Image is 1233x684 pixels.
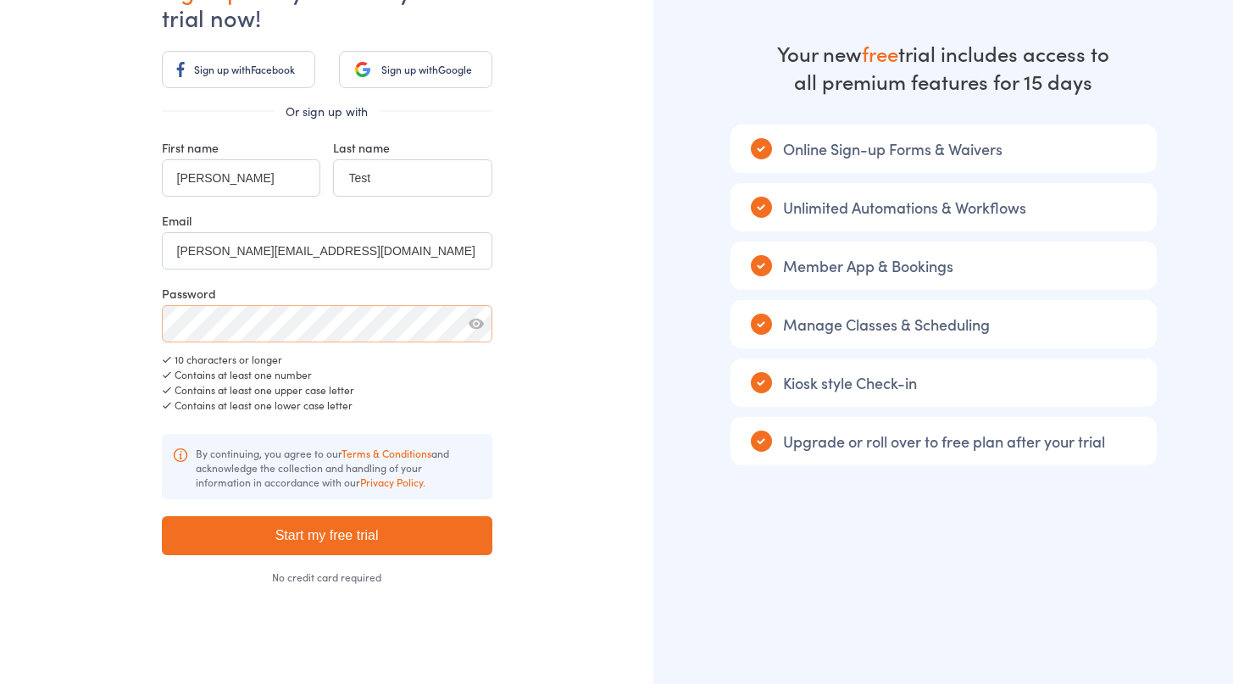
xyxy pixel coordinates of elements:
[162,434,492,499] div: By continuing, you agree to our and acknowledge the collection and handling of your information i...
[162,103,492,120] div: Or sign up with
[333,159,492,197] input: Last name
[862,39,898,67] strong: free
[162,212,492,229] div: Email
[162,139,320,156] div: First name
[194,62,251,76] span: Sign up with
[162,352,492,367] div: 10 characters or longer
[730,242,1157,290] div: Member App & Bookings
[162,51,315,88] a: Sign up withFacebook
[342,446,431,460] a: Terms & Conditions
[162,159,320,197] input: First name
[730,125,1157,173] div: Online Sign-up Forms & Waivers
[162,285,492,302] div: Password
[339,51,492,88] a: Sign up withGoogle
[162,232,492,270] input: Your business email
[774,39,1113,95] div: Your new trial includes access to all premium features for 15 days
[360,475,425,489] a: Privacy Policy.
[730,359,1157,407] div: Kiosk style Check-in
[730,300,1157,348] div: Manage Classes & Scheduling
[162,516,492,555] input: Start my free trial
[162,382,492,398] div: Contains at least one upper case letter
[162,572,492,582] div: No credit card required
[162,398,492,413] div: Contains at least one lower case letter
[333,139,492,156] div: Last name
[381,62,438,76] span: Sign up with
[730,183,1157,231] div: Unlimited Automations & Workflows
[162,367,492,382] div: Contains at least one number
[730,417,1157,465] div: Upgrade or roll over to free plan after your trial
